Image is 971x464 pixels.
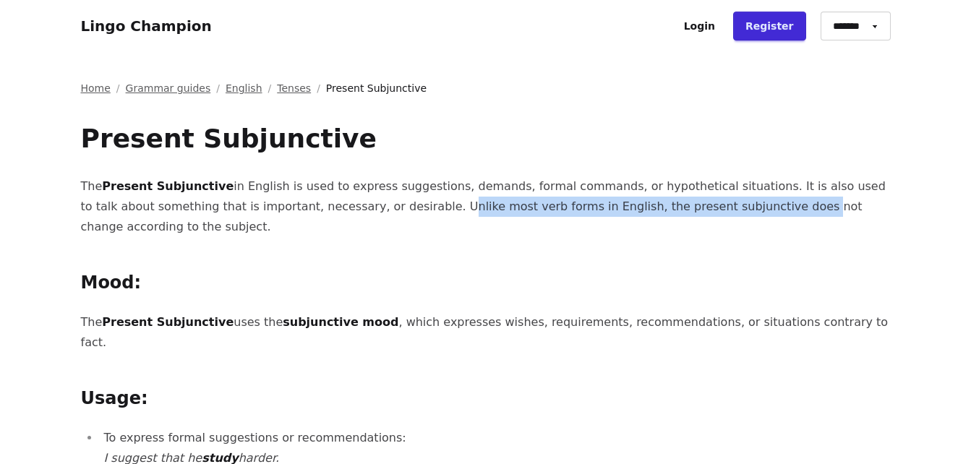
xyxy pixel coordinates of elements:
[672,12,727,40] a: Login
[81,124,891,153] h1: Present Subjunctive
[216,81,220,95] span: /
[126,81,211,95] a: Grammar guides
[81,312,891,353] p: The uses the , which expresses wishes, requirements, recommendations, or situations contrary to f...
[283,315,398,329] strong: subjunctive mood
[81,176,891,237] p: The in English is used to express suggestions, demands, formal commands, or hypothetical situatio...
[102,179,234,193] strong: Present Subjunctive
[317,81,320,95] span: /
[81,17,212,35] a: Lingo Champion
[326,81,427,95] span: Present Subjunctive
[102,315,234,329] strong: Present Subjunctive
[81,272,891,295] h2: Mood:
[226,81,262,95] a: English
[81,387,891,411] h2: Usage:
[733,12,806,40] a: Register
[116,81,120,95] span: /
[81,81,111,95] a: Home
[277,81,311,95] a: Tenses
[268,81,272,95] span: /
[81,81,891,95] nav: Breadcrumb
